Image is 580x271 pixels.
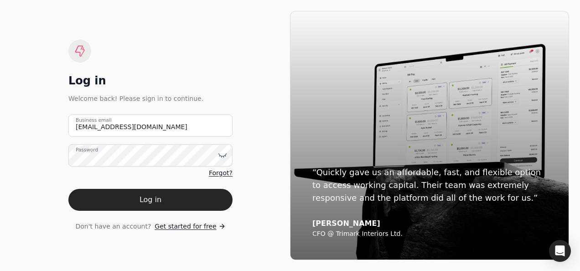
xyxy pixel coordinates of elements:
[68,189,233,211] button: Log in
[312,230,547,238] div: CFO @ Trimark Interiors Ltd.
[312,166,547,204] div: “Quickly gave us an affordable, fast, and flexible option to access working capital. Their team w...
[76,117,112,124] label: Business email
[209,168,233,178] a: Forgot?
[76,146,98,154] label: Password
[75,222,151,231] span: Don't have an account?
[155,222,225,231] a: Get started for free
[549,240,571,262] div: Open Intercom Messenger
[68,73,233,88] div: Log in
[312,219,547,228] div: [PERSON_NAME]
[68,94,233,104] div: Welcome back! Please sign in to continue.
[155,222,216,231] span: Get started for free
